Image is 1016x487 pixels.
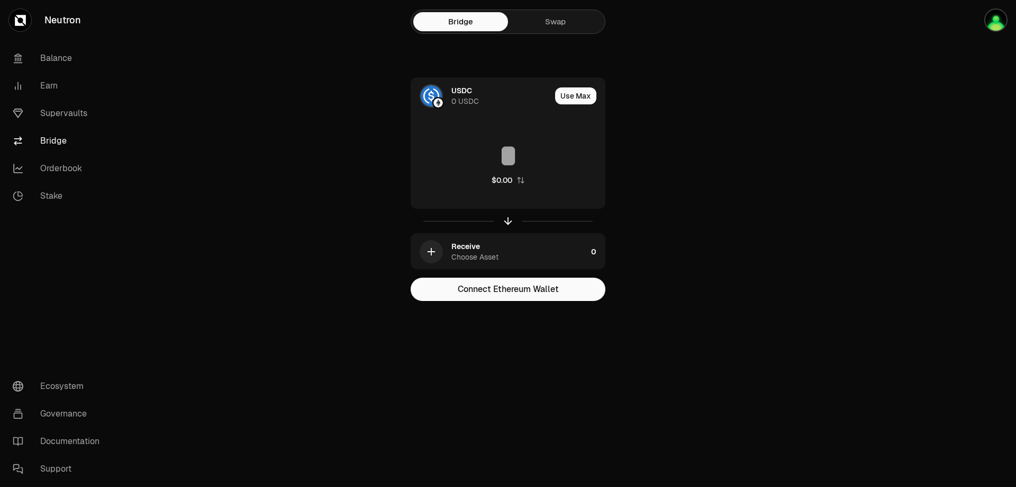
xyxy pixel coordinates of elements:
a: Bridge [413,12,508,31]
a: Earn [4,72,114,100]
a: Governance [4,400,114,428]
a: Orderbook [4,155,114,182]
a: Bridge [4,127,114,155]
button: Use Max [555,87,596,104]
div: ReceiveChoose Asset [411,234,587,270]
a: Supervaults [4,100,114,127]
div: USDC [451,85,472,96]
div: Choose Asset [451,252,498,262]
div: Receive [451,241,480,252]
div: $0.00 [492,175,512,185]
div: 0 [591,234,605,270]
button: Connect Ethereum Wallet [411,278,605,301]
button: ReceiveChoose Asset0 [411,234,605,270]
div: 0 USDC [451,96,479,107]
a: Balance [4,45,114,72]
button: $0.00 [492,175,525,185]
a: Documentation [4,428,114,455]
img: Ethereum Logo [433,98,443,108]
a: Ecosystem [4,373,114,400]
div: USDC LogoEthereum LogoUSDC0 USDC [411,78,551,114]
img: USDC Logo [421,85,442,107]
img: gatekeeper [984,8,1008,32]
a: Stake [4,182,114,210]
a: Support [4,455,114,483]
a: Swap [508,12,603,31]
